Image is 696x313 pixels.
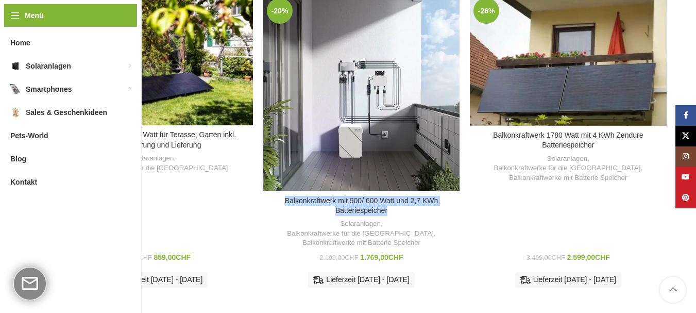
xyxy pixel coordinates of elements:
span: Menü [25,10,44,21]
a: Balkonkraftwerk 1780 Watt mit 4 KWh Zendure Batteriespeicher [493,131,643,150]
span: CHF [345,254,358,261]
a: Facebook Social Link [675,105,696,126]
bdi: 2.599,00 [567,253,610,261]
a: Pinterest Social Link [675,188,696,208]
span: CHF [552,254,565,261]
a: Balkonkraftwerke für die [GEOGRAPHIC_DATA] [287,229,434,239]
a: Solaranlagen [547,154,587,164]
bdi: 3.499,00 [527,254,565,261]
a: Solaranlagen [133,154,174,163]
div: Lieferzeit [DATE] - [DATE] [308,272,414,288]
div: Lieferzeit [DATE] - [DATE] [515,272,621,288]
span: Kontakt [10,173,37,191]
a: Balkonkraftwerke für die [GEOGRAPHIC_DATA] [494,163,641,173]
a: X Social Link [675,126,696,146]
a: Balkonkraftwerke mit Batterie Speicher [302,238,420,248]
a: Instagram Social Link [675,146,696,167]
span: Solaranlagen [26,57,71,75]
a: Solaranlagen [340,219,380,229]
div: , , [268,219,454,248]
span: Sales & Geschenkideen [26,103,107,122]
span: CHF [595,253,610,261]
span: Home [10,34,30,52]
span: Blog [10,150,26,168]
div: , [62,154,248,173]
a: Scroll to top button [660,277,686,303]
img: Smartphones [10,84,21,94]
bdi: 1.769,00 [360,253,403,261]
a: YouTube Social Link [675,167,696,188]
span: CHF [139,254,152,261]
a: Balkonkraftwerk mit 900/ 600 Watt und 2,7 KWh Batteriespeicher [285,196,438,215]
a: Steckerkraftwerk 890 Watt für Terasse, Garten inkl. Aufständerung und Lieferung [73,130,236,149]
a: Balkonkraftwerke mit Batterie Speicher [509,173,627,183]
div: , , [475,154,661,183]
span: Pets-World [10,126,48,145]
span: Smartphones [26,80,72,98]
span: CHF [176,253,191,261]
bdi: 859,00 [154,253,191,261]
img: Sales & Geschenkideen [10,107,21,118]
img: Solaranlagen [10,61,21,71]
span: CHF [388,253,403,261]
bdi: 2.199,00 [319,254,358,261]
a: Balkonkraftwerke für die [GEOGRAPHIC_DATA] [81,163,228,173]
div: Lieferzeit [DATE] - [DATE] [101,272,208,288]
